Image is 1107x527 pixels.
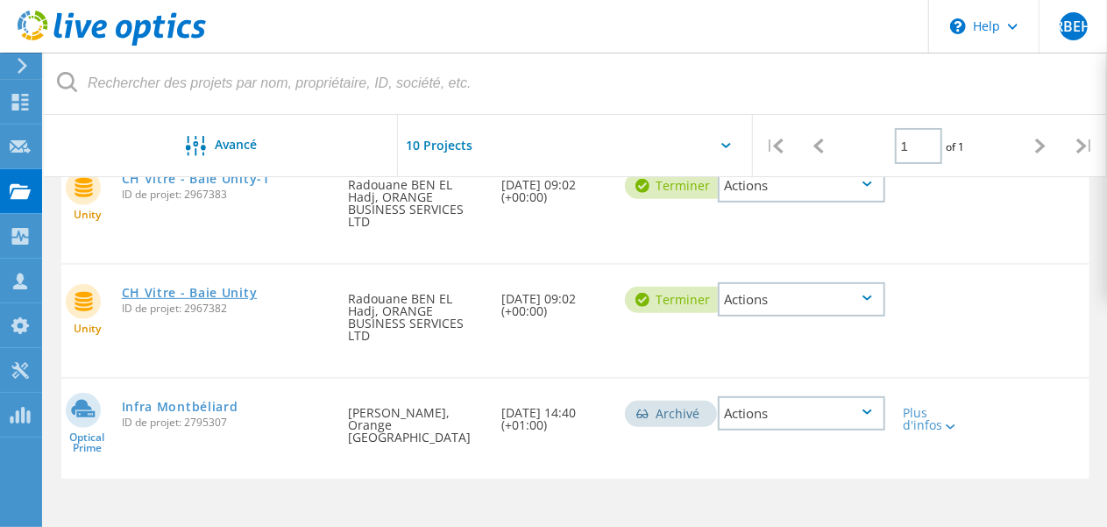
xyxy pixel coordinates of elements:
div: | [1062,115,1107,177]
span: RBEH [1054,19,1092,33]
div: Archivé [625,401,717,427]
a: Live Optics Dashboard [18,37,206,49]
a: Infra Montbéliard [122,401,238,413]
div: Plus d'infos [903,407,968,431]
div: Actions [718,396,885,431]
div: Terminer [625,287,727,313]
div: [PERSON_NAME], Orange [GEOGRAPHIC_DATA] [339,379,493,461]
div: Actions [718,282,885,317]
div: | [753,115,798,177]
div: [DATE] 14:40 (+01:00) [493,379,617,449]
a: CH Vitre - Baie Unity [122,287,258,299]
div: Radouane BEN EL Hadj, ORANGE BUSINESS SERVICES LTD [339,151,493,246]
span: Optical Prime [61,432,113,453]
span: Unity [74,210,101,220]
span: Avancé [215,139,257,151]
a: CH Vitre - Baie Unity-1 [122,173,270,185]
div: [DATE] 09:02 (+00:00) [493,265,617,335]
span: ID de projet: 2795307 [122,417,330,428]
span: Unity [74,324,101,334]
div: Radouane BEN EL Hadj, ORANGE BUSINESS SERVICES LTD [339,265,493,360]
span: ID de projet: 2967382 [122,303,330,314]
svg: \n [950,18,966,34]
span: of 1 [947,139,965,154]
div: Actions [718,168,885,203]
span: ID de projet: 2967383 [122,189,330,200]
